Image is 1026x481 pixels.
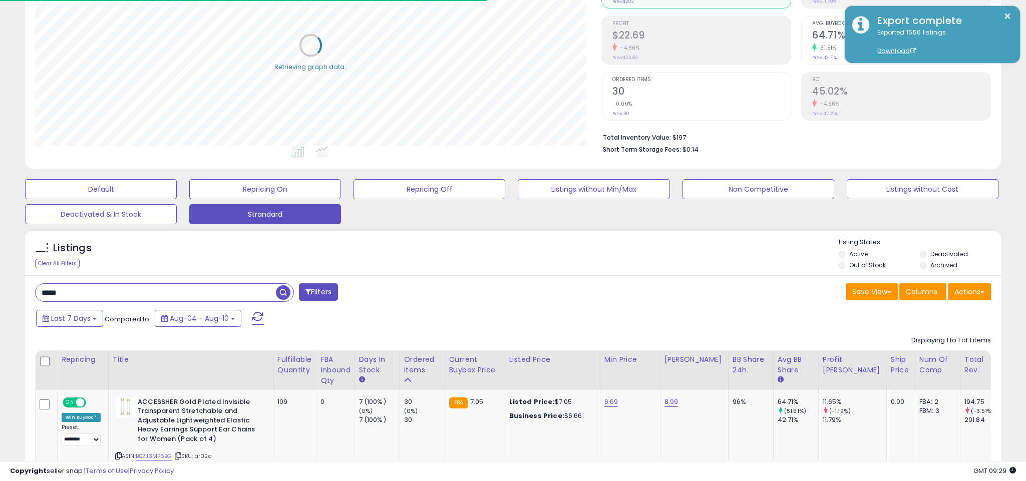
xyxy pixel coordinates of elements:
div: FBM: 3 [919,406,952,415]
span: ROI [812,77,990,83]
span: Last 7 Days [51,313,91,323]
small: Avg BB Share. [778,375,784,384]
h2: 45.02% [812,86,990,99]
button: Listings without Cost [847,179,998,199]
div: Displaying 1 to 1 of 1 items [911,336,991,345]
small: (51.51%) [784,407,806,415]
div: Min Price [604,354,656,365]
button: Filters [299,283,338,301]
div: 96% [733,397,766,406]
small: Prev: 42.71% [812,55,837,61]
span: Ordered Items [612,77,791,83]
div: FBA: 2 [919,397,952,406]
div: Current Buybox Price [449,354,501,375]
img: 31SQcI6NPjL._SL40_.jpg [115,397,135,417]
a: B07J3MP6BG [136,452,172,460]
span: Aug-04 - Aug-10 [170,313,229,323]
div: 0 [320,397,347,406]
a: Download [877,47,916,55]
div: Preset: [62,424,101,446]
span: Profit [612,21,791,27]
h2: 30 [612,86,791,99]
div: Win BuyBox * [62,413,101,422]
div: Clear All Filters [35,259,80,268]
div: 7 (100%) [359,397,400,406]
small: Prev: 30 [612,111,629,117]
small: Days In Stock. [359,375,365,384]
label: Out of Stock [849,261,886,269]
div: Export complete [870,14,1012,28]
small: -4.66% [617,44,639,52]
span: $0.14 [682,145,699,154]
div: Num of Comp. [919,354,956,375]
button: Non Competitive [682,179,834,199]
div: 30 [404,397,445,406]
button: Repricing Off [354,179,505,199]
small: (-3.51%) [971,407,994,415]
small: FBA [449,397,468,408]
div: 64.71% [778,397,818,406]
button: Default [25,179,177,199]
div: Title [113,354,269,365]
b: Business Price: [509,411,564,420]
a: Terms of Use [86,466,128,475]
div: 0.00 [891,397,907,406]
b: Listed Price: [509,397,555,406]
div: Ship Price [891,354,911,375]
button: Columns [899,283,946,300]
button: Listings without Min/Max [518,179,669,199]
div: Exported 1556 listings. [870,28,1012,56]
button: Save View [846,283,898,300]
div: 201.84 [964,415,1005,424]
div: 194.75 [964,397,1005,406]
span: 2025-08-18 09:29 GMT [973,466,1016,475]
label: Deactivated [930,250,968,258]
div: $7.05 [509,397,592,406]
button: Actions [948,283,991,300]
span: OFF [85,398,101,406]
span: ON [64,398,76,406]
div: 109 [277,397,308,406]
small: Prev: 47.22% [812,111,838,117]
a: Privacy Policy [130,466,174,475]
b: ACCESSHER Gold Plated Invisible Transparent Stretchable and Adjustable Lightweighted Elastic Heav... [138,397,259,446]
div: 11.65% [823,397,886,406]
button: Last 7 Days [36,310,103,327]
p: Listing States: [839,238,1001,247]
b: Short Term Storage Fees: [603,145,681,154]
h2: 64.71% [812,30,990,43]
small: 0.00% [612,100,632,108]
div: 30 [404,415,445,424]
span: Avg. Buybox Share [812,21,990,27]
div: seller snap | | [10,466,174,476]
button: Aug-04 - Aug-10 [155,310,241,327]
h5: Listings [53,241,92,255]
div: Total Rev. [964,354,1001,375]
strong: Copyright [10,466,47,475]
small: Prev: $23.80 [612,55,638,61]
b: Total Inventory Value: [603,133,671,142]
a: 8.99 [664,397,678,407]
small: (0%) [404,407,418,415]
label: Active [849,250,868,258]
small: -4.66% [817,100,839,108]
button: × [1003,10,1011,23]
small: (-1.19%) [829,407,851,415]
li: $197 [603,131,983,143]
span: 7.05 [470,397,484,406]
div: Listed Price [509,354,596,365]
button: Repricing On [189,179,341,199]
div: Avg BB Share [778,354,814,375]
div: Repricing [62,354,104,365]
div: Profit [PERSON_NAME] [823,354,882,375]
h2: $22.69 [612,30,791,43]
div: BB Share 24h. [733,354,769,375]
small: (0%) [359,407,373,415]
div: 7 (100%) [359,415,400,424]
span: Compared to: [105,314,151,324]
div: FBA inbound Qty [320,354,351,386]
label: Archived [930,261,957,269]
div: Days In Stock [359,354,396,375]
div: Fulfillable Quantity [277,354,312,375]
div: Ordered Items [404,354,441,375]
